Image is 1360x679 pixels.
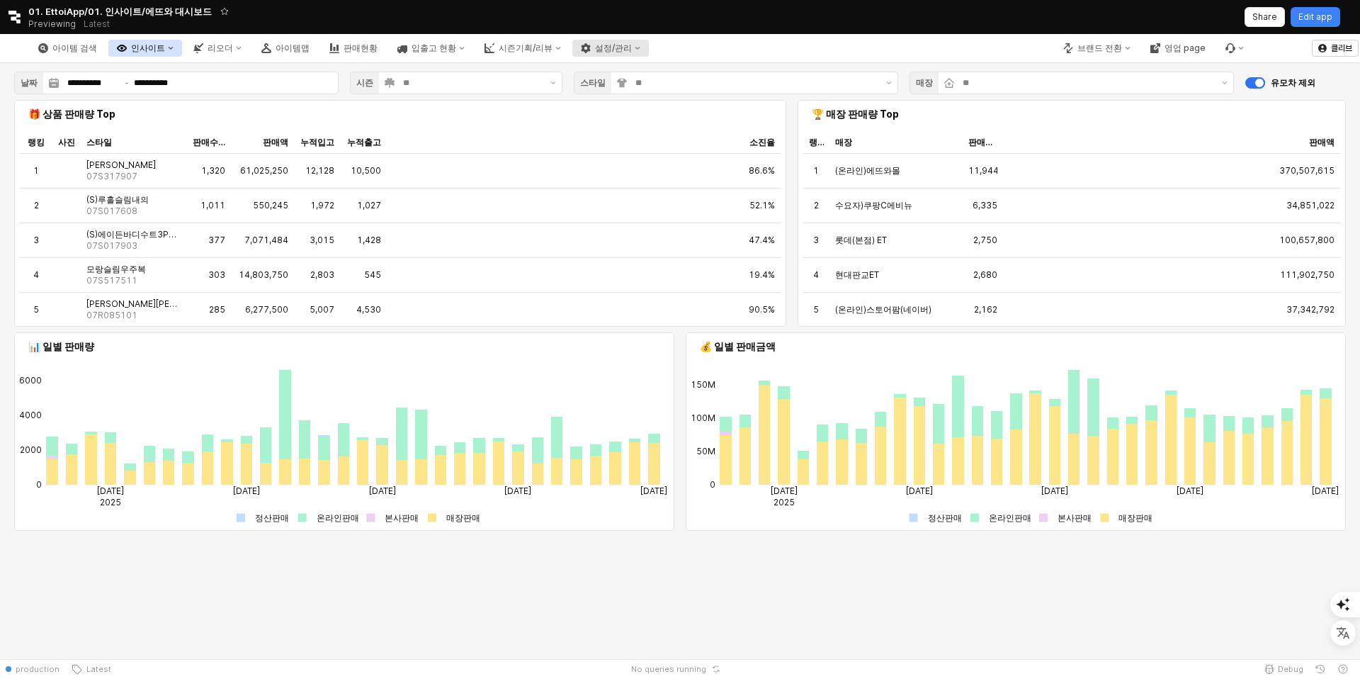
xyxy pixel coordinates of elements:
h6: 📊 일별 판매량 [28,340,660,353]
span: 6,277,500 [245,304,288,315]
span: 6,335 [973,200,997,211]
span: No queries running [631,663,706,675]
span: 61,025,250 [240,165,288,176]
div: 영업 page [1164,43,1206,53]
span: 2 [34,200,39,211]
button: 설정/관리 [572,40,649,57]
div: 날짜 [21,76,38,90]
span: 스타일 [86,137,112,148]
span: 1,011 [200,200,225,211]
span: 07S017608 [86,206,137,217]
span: 07S017903 [86,240,137,252]
span: 07S317907 [86,171,137,182]
button: 아이템 검색 [30,40,106,57]
span: 1,428 [357,235,381,246]
span: 5 [813,304,819,315]
button: Show suggestions [880,72,897,94]
span: (S)에이든바디수트3PCS SET [86,229,181,240]
span: 누적입고 [300,137,334,148]
div: 스타일 [580,76,606,90]
span: 4 [33,269,39,281]
div: 아이템맵 [276,43,310,53]
span: 소진율 [749,137,775,148]
button: 인사이트 [108,40,182,57]
span: 303 [208,269,225,281]
span: 3 [813,235,819,246]
span: 판매수량 [968,137,998,148]
span: 100,657,800 [1279,235,1334,246]
span: 1,320 [201,165,225,176]
div: 아이템맵 [253,40,318,57]
button: Edit app [1291,7,1340,27]
span: 14,803,750 [239,269,288,281]
span: 370,507,615 [1279,165,1334,176]
button: Debug [1258,659,1309,679]
div: 시즌기획/리뷰 [499,43,552,53]
span: 2,680 [973,269,997,281]
div: 매장 [916,76,933,90]
button: Latest [65,659,117,679]
span: 285 [209,304,225,315]
span: 3 [33,235,39,246]
span: 1,027 [357,200,381,211]
span: 누적출고 [347,137,381,148]
span: 2 [814,200,819,211]
button: Add app to favorites [217,4,232,18]
button: 시즌기획/리뷰 [476,40,569,57]
span: production [16,663,59,675]
div: 인사이트 [131,43,165,53]
span: (온라인)스토어팜(네이버) [835,304,931,315]
span: 판매액 [1309,137,1334,148]
button: 입출고 현황 [389,40,473,57]
span: [PERSON_NAME] [86,159,156,171]
span: 4,530 [356,304,381,315]
span: 2,750 [973,235,997,246]
button: 영업 page [1142,40,1214,57]
span: 롯데(본점) ET [835,235,887,246]
span: 377 [208,235,225,246]
button: Show suggestions [1216,72,1233,94]
div: 리오더 [208,43,233,53]
span: 판매수량 [193,137,225,148]
div: 입출고 현황 [412,43,456,53]
button: 판매현황 [321,40,386,57]
span: 7,071,484 [244,235,288,246]
button: Show suggestions [545,72,562,94]
span: 1 [813,165,819,176]
span: 52.1% [749,200,775,211]
p: 클리브 [1331,43,1352,54]
span: 11,944 [968,165,998,176]
h6: 🎁 상품 판매량 Top [28,108,772,120]
div: 브랜드 전환 [1077,43,1122,53]
button: 브랜드 전환 [1055,40,1139,57]
p: Latest [84,18,110,30]
span: 판매액 [263,137,288,148]
div: 시즌 [356,76,373,90]
span: 47.4% [749,235,775,246]
div: 판매현황 [344,43,378,53]
span: 3,015 [310,235,334,246]
span: 111,902,750 [1280,269,1334,281]
span: 랭킹 [28,137,45,148]
span: (S)루홀슬림내의 [86,194,149,206]
button: History [1309,659,1332,679]
div: 아이템 검색 [52,43,97,53]
div: 설정/관리 [595,43,632,53]
span: 10,500 [351,165,381,176]
span: 34,851,022 [1286,200,1334,211]
button: Share app [1245,7,1285,27]
span: 매장 [835,137,852,148]
span: (온라인)에뜨와몰 [835,165,900,176]
button: 리오더 [185,40,250,57]
button: 클리브 [1312,40,1359,57]
div: Menu item 6 [1217,40,1252,57]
